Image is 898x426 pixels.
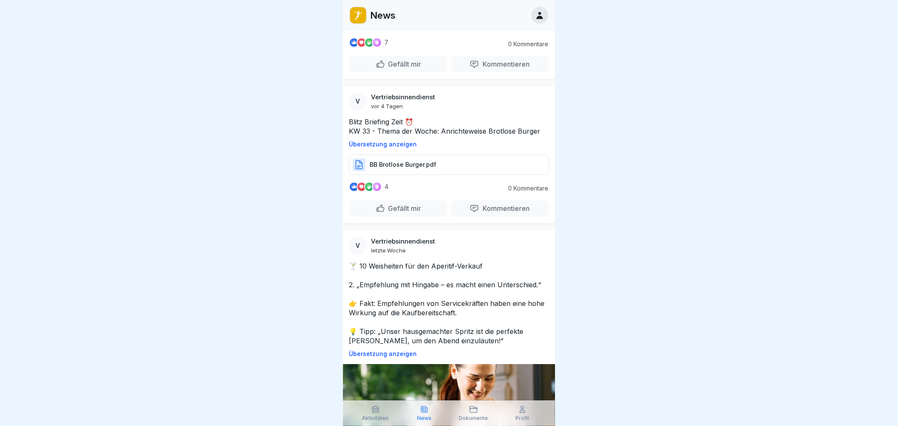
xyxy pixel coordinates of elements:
[371,93,435,101] p: Vertriebsinnendienst
[350,7,366,23] img: oo2rwhh5g6mqyfqxhtbddxvd.png
[371,103,403,109] p: vor 4 Tagen
[516,415,529,421] p: Profil
[370,10,396,21] p: News
[349,92,367,110] div: V
[370,160,436,169] p: BB Brotlose Burger.pdf
[479,60,530,68] p: Kommentieren
[502,185,548,192] p: 0 Kommentare
[459,415,488,421] p: Dokumente
[502,41,548,48] p: 0 Kommentare
[349,164,549,173] a: BB Brotlose Burger.pdf
[362,415,389,421] p: Aktivitäten
[479,204,530,213] p: Kommentieren
[371,247,406,254] p: letzte Woche
[385,204,421,213] p: Gefällt mir
[371,238,435,245] p: Vertriebsinnendienst
[349,117,549,136] p: Blitz Briefing Zeit ⏰ KW 33 - Thema der Woche: Anrichteweise Brotlose Burger
[384,183,388,190] p: 4
[384,39,388,46] p: 7
[349,141,549,148] p: Übersetzung anzeigen
[349,237,367,255] div: V
[385,60,421,68] p: Gefällt mir
[417,415,432,421] p: News
[349,350,549,357] p: Übersetzung anzeigen
[349,261,549,345] p: 🍸 10 Weisheiten für den Aperitif-Verkauf 2. „Empfehlung mit Hingabe – es macht einen Unterschied....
